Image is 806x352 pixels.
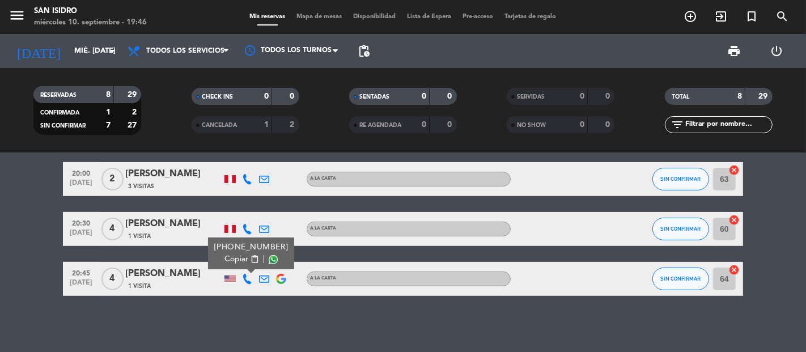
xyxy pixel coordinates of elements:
[125,217,222,231] div: [PERSON_NAME]
[652,268,709,290] button: SIN CONFIRMAR
[224,253,259,265] button: Copiarcontent_paste
[310,276,336,281] span: A la carta
[276,274,286,284] img: google-logo.png
[9,39,69,63] i: [DATE]
[34,17,147,28] div: miércoles 10. septiembre - 19:46
[128,232,151,241] span: 1 Visita
[132,108,139,116] strong: 2
[224,253,248,265] span: Copiar
[422,121,426,129] strong: 0
[67,279,95,292] span: [DATE]
[652,218,709,240] button: SIN CONFIRMAR
[448,92,455,100] strong: 0
[580,121,584,129] strong: 0
[67,166,95,179] span: 20:00
[146,47,224,55] span: Todos los servicios
[684,118,772,131] input: Filtrar por nombre...
[128,121,139,129] strong: 27
[101,218,124,240] span: 4
[348,14,402,20] span: Disponibilidad
[264,92,269,100] strong: 0
[106,108,111,116] strong: 1
[106,121,111,129] strong: 7
[244,14,291,20] span: Mis reservas
[202,94,233,100] span: CHECK INS
[9,7,26,28] button: menu
[422,92,426,100] strong: 0
[67,229,95,242] span: [DATE]
[517,122,546,128] span: NO SHOW
[128,91,139,99] strong: 29
[106,91,111,99] strong: 8
[9,7,26,24] i: menu
[101,268,124,290] span: 4
[605,92,612,100] strong: 0
[652,168,709,190] button: SIN CONFIRMAR
[727,44,741,58] span: print
[775,10,789,23] i: search
[128,282,151,291] span: 1 Visita
[756,34,798,68] div: LOG OUT
[128,182,154,191] span: 3 Visitas
[290,92,296,100] strong: 0
[402,14,457,20] span: Lista de Espera
[105,44,119,58] i: arrow_drop_down
[758,92,770,100] strong: 29
[737,92,742,100] strong: 8
[125,266,222,281] div: [PERSON_NAME]
[448,121,455,129] strong: 0
[202,122,237,128] span: CANCELADA
[661,176,701,182] span: SIN CONFIRMAR
[40,92,77,98] span: RESERVADAS
[40,123,86,129] span: SIN CONFIRMAR
[357,44,371,58] span: pending_actions
[728,264,740,275] i: cancel
[251,255,259,264] span: content_paste
[263,253,265,265] span: |
[728,164,740,176] i: cancel
[684,10,697,23] i: add_circle_outline
[661,275,701,282] span: SIN CONFIRMAR
[125,167,222,181] div: [PERSON_NAME]
[40,110,79,116] span: CONFIRMADA
[67,216,95,229] span: 20:30
[672,94,689,100] span: TOTAL
[457,14,499,20] span: Pre-acceso
[101,168,124,190] span: 2
[290,121,296,129] strong: 2
[310,226,336,231] span: A la carta
[770,44,783,58] i: power_settings_new
[580,92,584,100] strong: 0
[714,10,728,23] i: exit_to_app
[291,14,348,20] span: Mapa de mesas
[67,179,95,192] span: [DATE]
[517,94,545,100] span: SERVIDAS
[67,266,95,279] span: 20:45
[359,122,401,128] span: RE AGENDADA
[34,6,147,17] div: San Isidro
[671,118,684,132] i: filter_list
[214,241,289,253] div: [PHONE_NUMBER]
[264,121,269,129] strong: 1
[745,10,758,23] i: turned_in_not
[728,214,740,226] i: cancel
[359,94,389,100] span: SENTADAS
[661,226,701,232] span: SIN CONFIRMAR
[605,121,612,129] strong: 0
[499,14,562,20] span: Tarjetas de regalo
[310,176,336,181] span: A la carta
